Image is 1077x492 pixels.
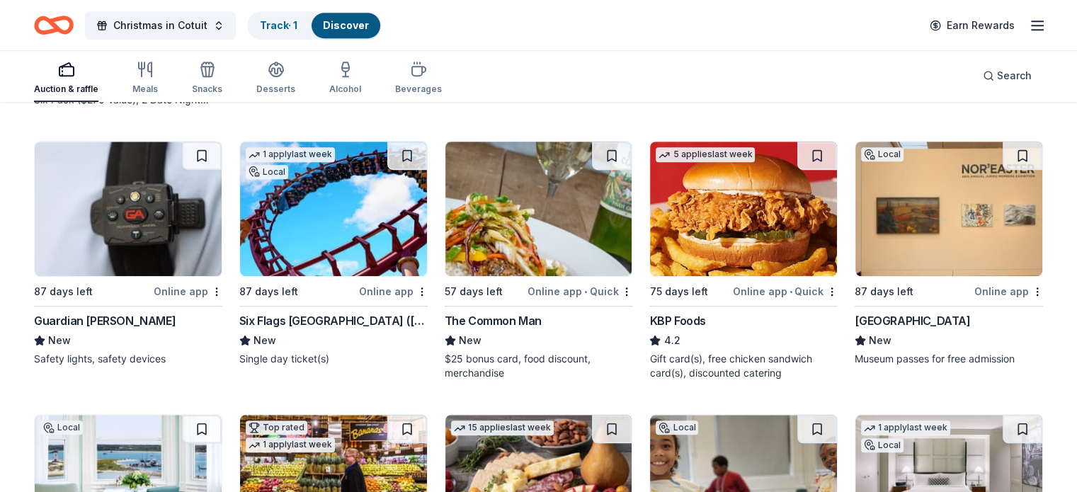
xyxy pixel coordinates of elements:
button: Search [971,62,1043,90]
button: Track· 1Discover [247,11,382,40]
div: The Common Man [445,312,542,329]
div: Top rated [246,421,307,435]
button: Meals [132,55,158,102]
div: 87 days left [855,283,913,300]
div: Meals [132,84,158,95]
button: Snacks [192,55,222,102]
a: Earn Rewards [921,13,1023,38]
img: Image for Six Flags New England (Agawam) [240,142,427,276]
div: 75 days left [649,283,707,300]
span: New [48,332,71,349]
div: Online app Quick [528,282,632,300]
div: 5 applies last week [656,147,755,162]
span: • [584,286,587,297]
a: Image for KBP Foods5 applieslast week75 days leftOnline app•QuickKBP Foods4.2Gift card(s), free c... [649,141,838,380]
div: Local [246,165,288,179]
button: Christmas in Cotuit [85,11,236,40]
span: New [459,332,481,349]
div: Local [40,421,83,435]
div: Single day ticket(s) [239,352,428,366]
div: Online app [154,282,222,300]
div: Alcohol [329,84,361,95]
div: 1 apply last week [861,421,950,435]
span: New [253,332,276,349]
div: Local [861,438,904,452]
button: Desserts [256,55,295,102]
div: 57 days left [445,283,503,300]
a: Image for Guardian Angel Device87 days leftOnline appGuardian [PERSON_NAME]NewSafety lights, safe... [34,141,222,366]
div: Online app Quick [733,282,838,300]
a: Discover [323,19,369,31]
div: Six Flags [GEOGRAPHIC_DATA] ([GEOGRAPHIC_DATA]) [239,312,428,329]
div: 1 apply last week [246,147,335,162]
div: 1 apply last week [246,437,335,452]
button: Beverages [395,55,442,102]
div: Auction & raffle [34,84,98,95]
img: Image for New Britain Museum of American Art [855,142,1042,276]
button: Alcohol [329,55,361,102]
span: New [869,332,891,349]
div: Desserts [256,84,295,95]
span: 4.2 [663,332,680,349]
div: Local [656,421,698,435]
div: Safety lights, safety devices [34,352,222,366]
div: $25 bonus card, food discount, merchandise [445,352,633,380]
div: Online app [359,282,428,300]
img: Image for Guardian Angel Device [35,142,222,276]
div: 87 days left [239,283,298,300]
span: • [790,286,792,297]
div: Snacks [192,84,222,95]
a: Track· 1 [260,19,297,31]
span: Christmas in Cotuit [113,17,207,34]
a: Home [34,8,74,42]
div: 87 days left [34,283,93,300]
div: KBP Foods [649,312,705,329]
a: Image for Six Flags New England (Agawam)1 applylast weekLocal87 days leftOnline appSix Flags [GEO... [239,141,428,366]
a: Image for The Common Man57 days leftOnline app•QuickThe Common ManNew$25 bonus card, food discoun... [445,141,633,380]
div: Local [861,147,904,161]
div: Museum passes for free admission [855,352,1043,366]
img: Image for KBP Foods [650,142,837,276]
span: Search [997,67,1032,84]
button: Auction & raffle [34,55,98,102]
a: Image for New Britain Museum of American ArtLocal87 days leftOnline app[GEOGRAPHIC_DATA]NewMuseum... [855,141,1043,366]
div: [GEOGRAPHIC_DATA] [855,312,970,329]
div: Online app [974,282,1043,300]
div: 15 applies last week [451,421,554,435]
div: Guardian [PERSON_NAME] [34,312,176,329]
div: Beverages [395,84,442,95]
img: Image for The Common Man [445,142,632,276]
div: Gift card(s), free chicken sandwich card(s), discounted catering [649,352,838,380]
